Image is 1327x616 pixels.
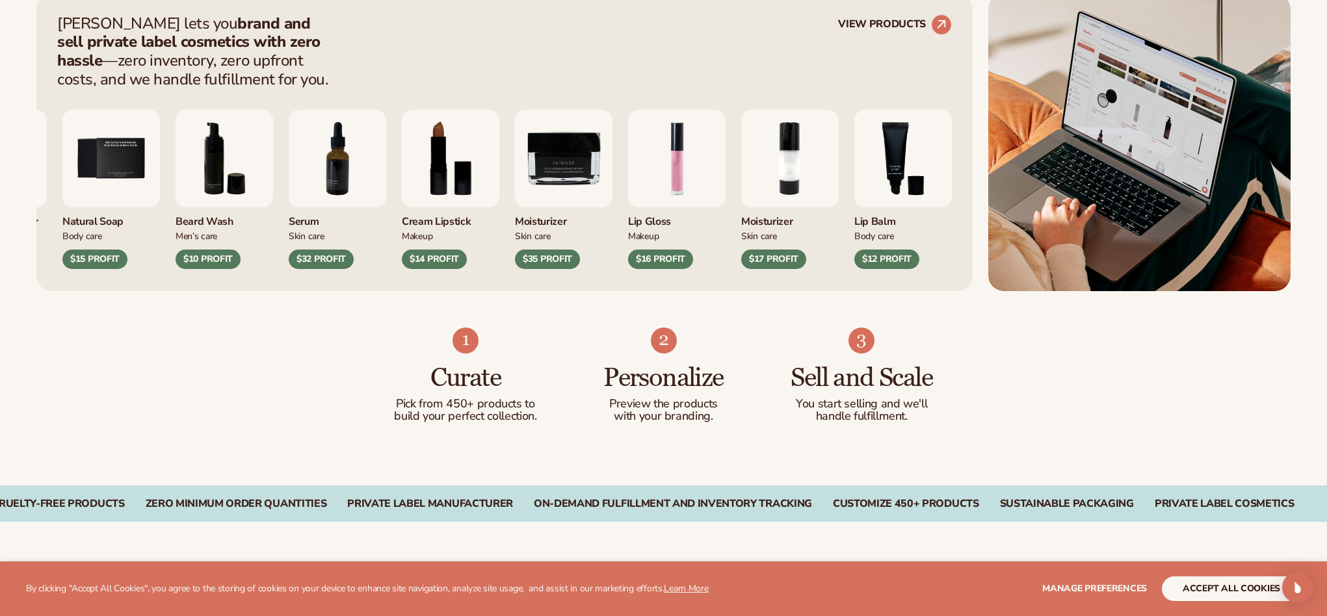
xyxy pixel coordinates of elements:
[789,364,935,392] h3: Sell and Scale
[741,110,839,207] img: Moisturizing lotion.
[176,110,273,207] img: Foaming beard wash.
[789,410,935,423] p: handle fulfillment.
[62,110,160,270] div: 5 / 9
[741,250,806,269] div: $17 PROFIT
[402,110,499,270] div: 8 / 9
[1042,576,1147,601] button: Manage preferences
[1042,582,1147,595] span: Manage preferences
[741,110,839,270] div: 2 / 9
[515,229,612,242] div: Skin Care
[854,110,952,207] img: Smoothing lip balm.
[57,14,337,89] p: [PERSON_NAME] lets you —zero inventory, zero upfront costs, and we handle fulfillment for you.
[628,110,726,270] div: 1 / 9
[1000,498,1134,510] div: SUSTAINABLE PACKAGING
[176,207,273,229] div: Beard Wash
[628,229,726,242] div: Makeup
[515,110,612,270] div: 9 / 9
[628,110,726,207] img: Pink lip gloss.
[848,327,874,353] img: Shopify Image 9
[402,229,499,242] div: Makeup
[590,398,737,411] p: Preview the products
[628,207,726,229] div: Lip Gloss
[628,250,693,269] div: $16 PROFIT
[289,207,386,229] div: Serum
[1282,572,1313,603] div: Open Intercom Messenger
[515,110,612,207] img: Moisturizer.
[62,250,127,269] div: $15 PROFIT
[1155,498,1294,510] div: PRIVATE LABEL COSMETICS
[62,110,160,207] img: Nature bar of soap.
[590,410,737,423] p: with your branding.
[402,110,499,207] img: Luxury cream lipstick.
[176,110,273,270] div: 6 / 9
[534,498,812,510] div: On-Demand Fulfillment and Inventory Tracking
[62,229,160,242] div: Body Care
[590,364,737,392] h3: Personalize
[789,398,935,411] p: You start selling and we'll
[289,229,386,242] div: Skin Care
[289,250,354,269] div: $32 PROFIT
[651,327,677,353] img: Shopify Image 8
[62,207,160,229] div: Natural Soap
[176,229,273,242] div: Men’s Care
[393,364,539,392] h3: Curate
[741,229,839,242] div: Skin Care
[347,498,513,510] div: PRIVATE LABEL MANUFACTURER
[838,14,952,35] a: VIEW PRODUCTS
[854,110,952,270] div: 3 / 9
[453,327,479,353] img: Shopify Image 7
[515,207,612,229] div: Moisturizer
[854,229,952,242] div: Body Care
[402,207,499,229] div: Cream Lipstick
[393,398,539,424] p: Pick from 450+ products to build your perfect collection.
[833,498,979,510] div: CUSTOMIZE 450+ PRODUCTS
[1162,576,1301,601] button: accept all cookies
[854,250,919,269] div: $12 PROFIT
[741,207,839,229] div: Moisturizer
[515,250,580,269] div: $35 PROFIT
[402,250,467,269] div: $14 PROFIT
[26,584,709,595] p: By clicking "Accept All Cookies", you agree to the storing of cookies on your device to enhance s...
[176,250,241,269] div: $10 PROFIT
[289,110,386,270] div: 7 / 9
[289,110,386,207] img: Collagen and retinol serum.
[854,207,952,229] div: Lip Balm
[57,13,321,71] strong: brand and sell private label cosmetics with zero hassle
[664,582,708,595] a: Learn More
[146,498,327,510] div: Zero Minimum Order Quantities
